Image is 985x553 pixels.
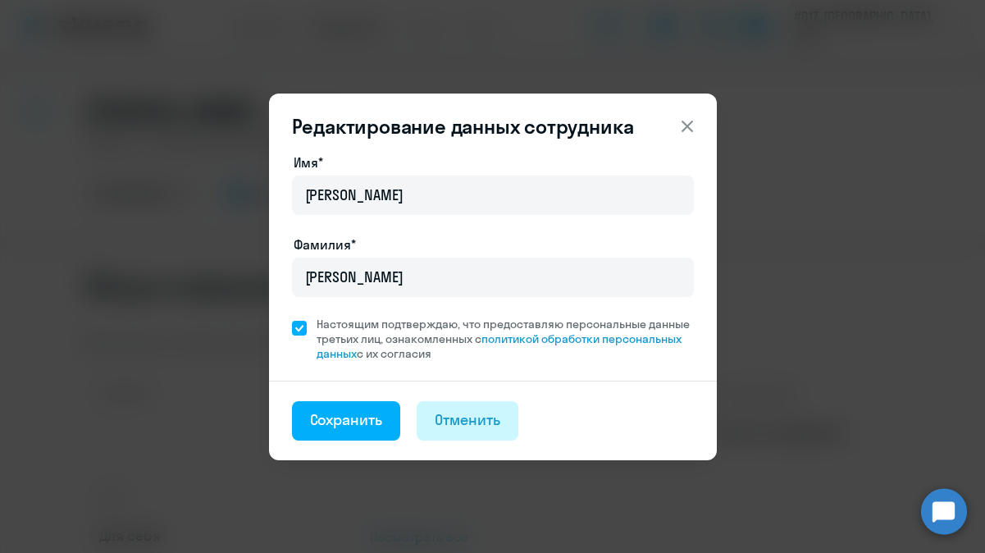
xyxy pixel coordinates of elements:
span: Настоящим подтверждаю, что предоставляю персональные данные третьих лиц, ознакомленных с с их сог... [317,317,694,361]
div: Сохранить [310,409,383,431]
header: Редактирование данных сотрудника [269,113,717,139]
div: Отменить [435,409,500,431]
button: Отменить [417,401,518,441]
button: Сохранить [292,401,401,441]
label: Фамилия* [294,235,356,254]
a: политикой обработки персональных данных [317,331,682,361]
